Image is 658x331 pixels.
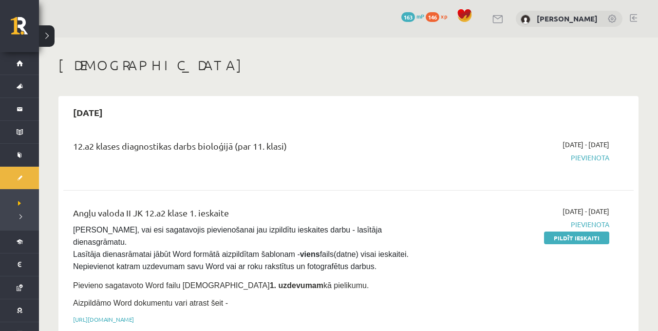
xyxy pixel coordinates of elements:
[537,14,598,23] a: [PERSON_NAME]
[401,12,415,22] span: 163
[73,226,411,271] span: [PERSON_NAME], vai esi sagatavojis pievienošanai jau izpildītu ieskaites darbu - lasītāja dienasg...
[544,232,609,244] a: Pildīt ieskaiti
[58,57,639,74] h1: [DEMOGRAPHIC_DATA]
[73,299,228,307] span: Aizpildāmo Word dokumentu vari atrast šeit -
[426,12,452,20] a: 146 xp
[440,153,609,163] span: Pievienota
[270,281,323,290] strong: 1. uzdevumam
[63,101,113,124] h2: [DATE]
[73,206,426,224] div: Angļu valoda II JK 12.a2 klase 1. ieskaite
[521,15,530,24] img: Zlata Zima
[426,12,439,22] span: 146
[441,12,447,20] span: xp
[563,139,609,150] span: [DATE] - [DATE]
[73,315,134,323] a: [URL][DOMAIN_NAME]
[300,250,320,258] strong: viens
[563,206,609,216] span: [DATE] - [DATE]
[416,12,424,20] span: mP
[440,219,609,230] span: Pievienota
[401,12,424,20] a: 163 mP
[73,139,426,157] div: 12.a2 klases diagnostikas darbs bioloģijā (par 11. klasi)
[73,281,369,290] span: Pievieno sagatavoto Word failu [DEMOGRAPHIC_DATA] kā pielikumu.
[11,17,39,41] a: Rīgas 1. Tālmācības vidusskola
